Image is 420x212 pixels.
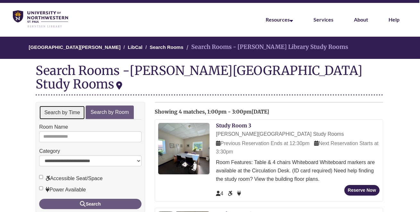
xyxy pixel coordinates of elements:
a: Search by Time [39,106,85,120]
button: Reserve Now [344,185,380,196]
a: Search Rooms [150,44,184,50]
div: Search Rooms - [36,64,383,95]
input: Accessible Seat/Space [39,175,43,179]
a: Services [313,16,333,23]
div: [PERSON_NAME][GEOGRAPHIC_DATA] Study Rooms [36,63,363,92]
img: Study Room 3 [158,123,210,174]
a: About [354,16,368,23]
label: Accessible Seat/Space [39,174,103,183]
span: Accessible Seat/Space [228,191,234,196]
a: [GEOGRAPHIC_DATA][PERSON_NAME] [29,44,121,50]
nav: Breadcrumb [36,37,383,59]
a: LibCal [128,44,142,50]
a: Search by Room [86,106,133,119]
span: The capacity of this space [216,191,223,196]
label: Power Available [39,186,86,194]
h2: Showing 4 matches [155,109,383,115]
a: Resources [266,16,293,23]
a: Help [389,16,399,23]
button: Search [39,199,141,209]
div: [PERSON_NAME][GEOGRAPHIC_DATA] Study Rooms [216,130,380,138]
span: , 1:00pm - 3:00pm[DATE] [205,108,269,115]
input: Power Available [39,186,43,190]
img: UNWSP Library Logo [13,10,68,28]
div: Room Features: Table & 4 chairs Whiteboard Whiteboard markers are available at the Circulation De... [216,158,380,183]
span: Previous Reservation Ends at 12:30pm [216,141,309,146]
span: Next Reservation Starts at 3:30pm [216,141,379,154]
label: Room Name [39,123,68,131]
li: Search Rooms - [PERSON_NAME] Library Study Rooms [185,42,348,52]
a: Study Room 3 [216,122,251,129]
label: Category [39,147,60,155]
span: Power Available [237,191,241,196]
